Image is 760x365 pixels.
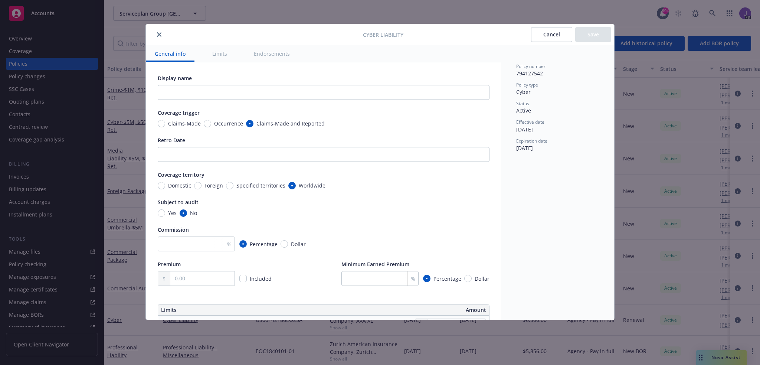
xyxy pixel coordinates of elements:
[516,126,533,133] span: [DATE]
[158,226,189,233] span: Commission
[239,240,247,248] input: Percentage
[281,240,288,248] input: Dollar
[427,319,486,329] input: 0.00
[226,182,233,189] input: Specified territories
[158,120,165,127] input: Claims-Made
[516,144,533,151] span: [DATE]
[203,45,236,62] button: Limits
[246,120,253,127] input: Claims-Made and Reported
[204,182,223,189] span: Foreign
[531,27,572,42] button: Cancel
[158,137,185,144] span: Retro Date
[291,240,306,248] span: Dollar
[411,275,415,283] span: %
[158,304,291,316] th: Limits
[158,109,200,116] span: Coverage trigger
[288,182,296,189] input: Worldwide
[236,182,285,189] span: Specified territories
[155,30,164,39] button: close
[516,88,531,95] span: Cyber
[158,75,192,82] span: Display name
[516,63,546,69] span: Policy number
[146,45,194,62] button: General info
[516,119,544,125] span: Effective date
[168,209,177,217] span: Yes
[245,45,299,62] button: Endorsements
[204,120,211,127] input: Occurrence
[516,100,529,107] span: Status
[299,182,325,189] span: Worldwide
[214,120,243,127] span: Occurrence
[250,240,278,248] span: Percentage
[168,120,201,127] span: Claims-Made
[464,275,472,282] input: Dollar
[194,182,202,189] input: Foreign
[158,182,165,189] input: Domestic
[170,271,235,286] input: 0.00
[227,240,232,248] span: %
[516,70,543,77] span: 794127542
[516,82,538,88] span: Policy type
[516,138,547,144] span: Expiration date
[327,304,489,316] th: Amount
[190,209,197,217] span: No
[250,275,272,282] span: Included
[158,209,165,217] input: Yes
[256,120,325,127] span: Claims-Made and Reported
[158,171,204,178] span: Coverage territory
[475,275,489,283] span: Dollar
[158,261,181,268] span: Premium
[168,182,191,189] span: Domestic
[341,261,409,268] span: Minimum Earned Premium
[423,275,430,282] input: Percentage
[158,199,199,206] span: Subject to audit
[433,275,461,283] span: Percentage
[516,107,531,114] span: Active
[363,31,403,39] span: Cyber Liability
[180,209,187,217] input: No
